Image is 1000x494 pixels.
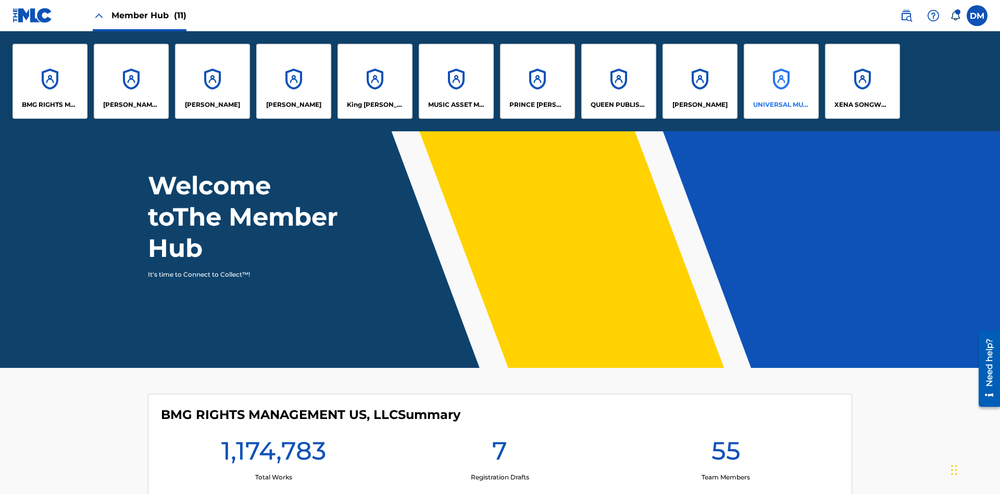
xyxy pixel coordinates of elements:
p: Registration Drafts [471,473,529,482]
h4: BMG RIGHTS MANAGEMENT US, LLC [161,407,460,423]
p: Total Works [255,473,292,482]
a: Public Search [896,5,917,26]
p: King McTesterson [347,100,404,109]
img: Close [93,9,105,22]
a: AccountsQUEEN PUBLISHA [581,44,656,119]
iframe: Resource Center [971,327,1000,412]
p: UNIVERSAL MUSIC PUB GROUP [753,100,810,109]
p: MUSIC ASSET MANAGEMENT (MAM) [428,100,485,109]
a: Accounts[PERSON_NAME] [175,44,250,119]
img: search [900,9,913,22]
a: AccountsUNIVERSAL MUSIC PUB GROUP [744,44,819,119]
img: MLC Logo [12,8,53,23]
h1: 7 [492,435,507,473]
div: Drag [951,454,957,486]
img: help [927,9,940,22]
div: User Menu [967,5,988,26]
p: BMG RIGHTS MANAGEMENT US, LLC [22,100,79,109]
a: AccountsBMG RIGHTS MANAGEMENT US, LLC [12,44,87,119]
a: AccountsMUSIC ASSET MANAGEMENT (MAM) [419,44,494,119]
p: CLEO SONGWRITER [103,100,160,109]
p: It's time to Connect to Collect™! [148,270,329,279]
a: AccountsPRINCE [PERSON_NAME] [500,44,575,119]
div: Notifications [950,10,960,21]
a: Accounts[PERSON_NAME] [256,44,331,119]
a: Accounts[PERSON_NAME] [662,44,737,119]
p: PRINCE MCTESTERSON [509,100,566,109]
p: QUEEN PUBLISHA [591,100,647,109]
p: XENA SONGWRITER [834,100,891,109]
p: EYAMA MCSINGER [266,100,321,109]
a: AccountsXENA SONGWRITER [825,44,900,119]
h1: 1,174,783 [221,435,326,473]
iframe: Chat Widget [948,444,1000,494]
span: Member Hub [111,9,186,21]
h1: Welcome to The Member Hub [148,170,343,264]
h1: 55 [711,435,741,473]
a: Accounts[PERSON_NAME] SONGWRITER [94,44,169,119]
div: Help [923,5,944,26]
span: (11) [174,10,186,20]
p: ELVIS COSTELLO [185,100,240,109]
a: AccountsKing [PERSON_NAME] [337,44,413,119]
p: Team Members [702,473,750,482]
p: RONALD MCTESTERSON [672,100,728,109]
